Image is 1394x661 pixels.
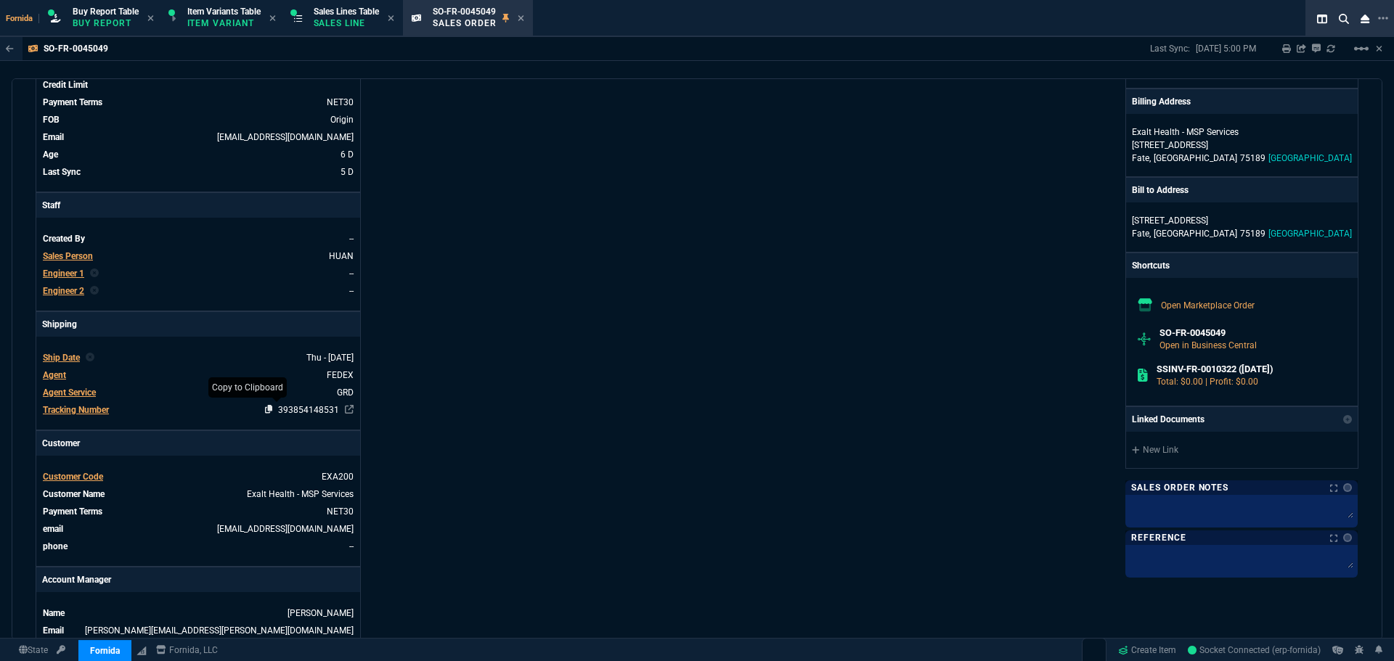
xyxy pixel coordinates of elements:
[152,644,222,657] a: msbcCompanyName
[43,115,60,125] span: FOB
[1353,40,1370,57] mat-icon: Example home icon
[1268,153,1352,163] span: [GEOGRAPHIC_DATA]
[388,13,394,25] nx-icon: Close Tab
[1132,95,1191,108] p: Billing Address
[43,524,63,534] span: email
[1188,644,1321,657] a: M19mqheqhVKyeaf3AADs
[1161,299,1346,312] p: Open Marketplace Order
[52,644,70,657] a: API TOKEN
[42,165,354,179] tr: 10/2/25 => 5:00 PM
[1355,10,1375,28] nx-icon: Close Workbench
[1268,229,1352,239] span: [GEOGRAPHIC_DATA]
[42,385,354,400] tr: undefined
[337,387,354,398] span: GRD
[43,132,64,142] span: Email
[314,7,379,17] span: Sales Lines Table
[329,251,354,261] span: HUAN
[43,472,103,482] span: Customer Code
[43,149,58,160] span: Age
[43,370,66,380] span: Agent
[36,567,360,592] p: Account Manager
[349,268,354,279] span: --
[1132,214,1352,227] p: [STREET_ADDRESS]
[1132,413,1205,426] p: Linked Documents
[187,7,261,17] span: Item Variants Table
[1132,229,1151,239] span: Fate,
[73,17,139,29] p: Buy Report
[217,132,354,142] span: ar@fornida.com
[86,351,94,364] nx-icon: Clear selected rep
[43,608,65,618] span: Name
[42,112,354,127] tr: undefined
[327,97,354,107] span: NET30
[330,115,354,125] span: Origin
[43,489,105,499] span: Customer Name
[1154,229,1237,239] span: [GEOGRAPHIC_DATA]
[73,7,139,17] span: Buy Report Table
[6,14,39,23] span: Fornida
[15,644,52,657] a: Global State
[1132,184,1189,197] p: Bill to Address
[43,167,81,177] span: Last Sync
[187,17,260,29] p: Item Variant
[1378,12,1388,25] nx-icon: Open New Tab
[42,623,354,638] tr: undefined
[1154,153,1237,163] span: [GEOGRAPHIC_DATA]
[42,130,354,144] tr: ar@fornida.com
[1150,43,1196,54] p: Last Sync:
[36,431,360,456] p: Customer
[1159,339,1346,352] p: Open in Business Central
[1132,153,1151,163] span: Fate,
[42,249,354,263] tr: undefined
[1376,43,1382,54] a: Hide Workbench
[288,608,354,618] a: [PERSON_NAME]
[1311,10,1333,28] nx-icon: Split Panels
[351,80,354,90] span: undefined
[433,17,497,29] p: Sales Order
[147,13,154,25] nx-icon: Close Tab
[1196,43,1256,54] p: [DATE] 5:00 PM
[1112,639,1182,661] a: Create Item
[1132,139,1352,152] p: [STREET_ADDRESS]
[314,17,379,29] p: Sales Line
[43,234,85,244] span: Created By
[1333,10,1355,28] nx-icon: Search
[327,506,354,517] span: NET30
[217,524,354,534] a: [EMAIL_ADDRESS][DOMAIN_NAME]
[433,7,496,17] span: SO-FR-0045049
[42,487,354,501] tr: undefined
[1157,364,1347,375] h6: SSINV-FR-0010322 ([DATE])
[1240,153,1265,163] span: 75189
[1131,532,1186,543] p: Reference
[42,403,354,417] tr: undefined
[36,312,360,337] p: Shipping
[90,284,99,297] nx-icon: Clear selected rep
[43,268,84,279] span: Engineer 1
[1157,375,1347,388] p: Total: $0.00 | Profit: $0.00
[269,13,276,25] nx-icon: Close Tab
[43,387,96,398] span: Agent Service
[43,625,64,636] span: Email
[42,95,354,110] tr: undefined
[1159,327,1346,339] h6: SO-FR-0045049
[42,504,354,519] tr: undefined
[42,522,354,536] tr: ar@fornida.com
[43,80,88,90] span: Credit Limit
[247,489,354,499] a: Exalt Health - MSP Services
[43,353,80,363] span: Ship Date
[42,350,354,365] tr: undefined
[85,625,354,636] a: [PERSON_NAME][EMAIL_ADDRESS][PERSON_NAME][DOMAIN_NAME]
[341,167,354,177] span: 10/2/25 => 5:00 PM
[1188,645,1321,655] span: Socket Connected (erp-fornida)
[42,78,354,92] tr: undefined
[36,193,360,218] p: Staff
[327,370,354,380] span: FEDEX
[44,43,108,54] p: SO-FR-0045049
[1126,253,1358,278] p: Shortcuts
[43,506,102,517] span: Payment Terms
[518,13,524,25] nx-icon: Close Tab
[42,231,354,246] tr: undefined
[90,267,99,280] nx-icon: Clear selected rep
[42,368,354,382] tr: undefined
[42,606,354,620] tr: undefined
